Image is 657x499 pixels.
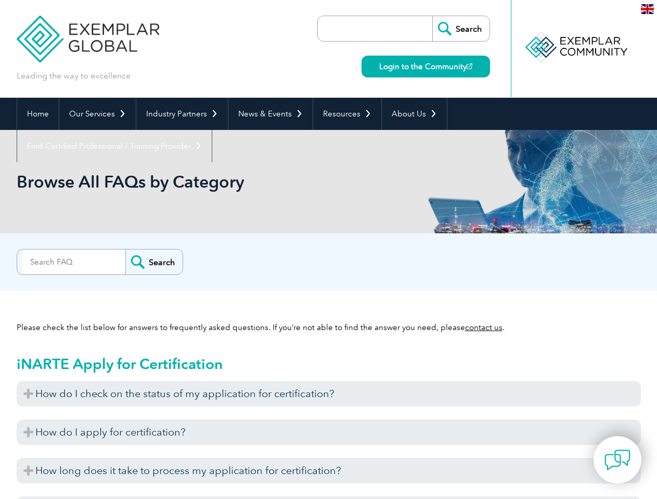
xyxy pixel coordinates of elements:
a: Our Services [59,98,136,130]
h3: How long does it take to process my application for certification? [17,458,641,483]
a: Resources [313,98,381,130]
img: en [641,4,654,14]
a: Industry Partners [136,98,228,130]
img: contact-chat.png [604,447,630,473]
h2: iNARTE Apply for Certification [17,356,641,372]
a: Home [17,98,59,130]
a: About Us [382,98,447,130]
a: Login to the Community [362,56,490,77]
a: Find Certified Professional / Training Provider [17,130,212,162]
h3: How do I apply for certification? [17,419,641,445]
input: Search [125,249,183,274]
p: Leading the way to excellence [17,70,131,82]
h1: Browse All FAQs by Category [17,172,416,192]
a: contact us [465,323,503,332]
h3: How do I check on the status of my application for certification? [17,381,641,406]
p: Please check the list below for answers to frequently asked questions. If you’re not able to find... [17,322,641,333]
a: News & Events [228,98,313,130]
img: open_square.png [467,63,472,69]
input: Search FAQ [22,249,125,274]
input: Search [432,16,489,41]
